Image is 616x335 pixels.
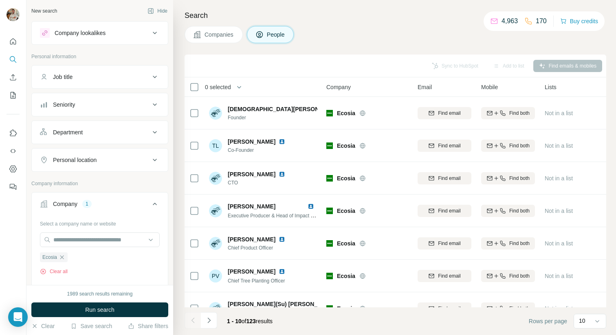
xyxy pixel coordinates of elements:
[7,70,20,85] button: Enrich CSV
[228,147,288,154] span: Co-Founder
[228,278,285,284] span: Chief Tree Planting Officer
[7,126,20,140] button: Use Surfe on LinkedIn
[418,270,471,282] button: Find email
[185,10,606,21] h4: Search
[82,200,92,208] div: 1
[228,114,317,121] span: Founder
[40,217,160,228] div: Select a company name or website
[205,31,234,39] span: Companies
[418,107,471,119] button: Find email
[326,273,333,279] img: Logo of Ecosia
[509,240,530,247] span: Find both
[40,268,68,275] button: Clear all
[438,142,460,149] span: Find email
[209,107,222,120] img: Avatar
[31,302,168,317] button: Run search
[509,207,530,215] span: Find both
[228,170,275,178] span: [PERSON_NAME]
[228,212,400,219] span: Executive Producer & Head of Impact Storytelling | Prev. Social Media Manager
[70,322,112,330] button: Save search
[228,267,275,276] span: [PERSON_NAME]
[326,208,333,214] img: Logo of Ecosia
[438,305,460,312] span: Find email
[326,175,333,182] img: Logo of Ecosia
[481,107,535,119] button: Find both
[418,172,471,184] button: Find email
[228,244,288,252] span: Chief Product Officer
[536,16,547,26] p: 170
[209,302,222,315] img: Avatar
[326,305,333,312] img: Logo of Ecosia
[209,204,222,217] img: Avatar
[545,142,573,149] span: Not in a list
[7,180,20,194] button: Feedback
[545,240,573,247] span: Not in a list
[32,23,168,43] button: Company lookalikes
[85,306,114,314] span: Run search
[337,304,355,313] span: Ecosia
[545,175,573,182] span: Not in a list
[7,52,20,67] button: Search
[209,237,222,250] img: Avatar
[279,268,285,275] img: LinkedIn logo
[32,123,168,142] button: Department
[438,240,460,247] span: Find email
[438,175,460,182] span: Find email
[31,53,168,60] p: Personal information
[7,8,20,21] img: Avatar
[279,138,285,145] img: LinkedIn logo
[337,272,355,280] span: Ecosia
[227,318,242,324] span: 1 - 10
[227,318,273,324] span: results
[337,109,355,117] span: Ecosia
[438,272,460,280] span: Find email
[438,207,460,215] span: Find email
[481,302,535,315] button: Find both
[228,300,336,308] span: [PERSON_NAME](Su) [PERSON_NAME]
[209,269,222,282] div: PV
[32,194,168,217] button: Company1
[502,16,518,26] p: 4,963
[209,172,222,185] img: Avatar
[545,305,573,312] span: Not in a list
[279,171,285,177] img: LinkedIn logo
[326,110,333,116] img: Logo of Ecosia
[308,203,314,210] img: LinkedIn logo
[337,142,355,150] span: Ecosia
[31,180,168,187] p: Company information
[326,240,333,247] img: Logo of Ecosia
[418,140,471,152] button: Find email
[228,179,288,186] span: CTO
[337,207,355,215] span: Ecosia
[53,73,73,81] div: Job title
[32,150,168,170] button: Personal location
[53,128,83,136] div: Department
[201,312,217,328] button: Navigate to next page
[545,83,557,91] span: Lists
[279,236,285,243] img: LinkedIn logo
[142,5,173,17] button: Hide
[7,144,20,158] button: Use Surfe API
[529,317,567,325] span: Rows per page
[128,322,168,330] button: Share filters
[481,140,535,152] button: Find both
[228,203,275,210] span: [PERSON_NAME]
[53,200,77,208] div: Company
[481,205,535,217] button: Find both
[31,322,55,330] button: Clear
[55,29,106,37] div: Company lookalikes
[481,270,535,282] button: Find both
[481,83,498,91] span: Mobile
[509,109,530,117] span: Find both
[509,272,530,280] span: Find both
[7,162,20,176] button: Dashboard
[246,318,256,324] span: 123
[481,172,535,184] button: Find both
[509,175,530,182] span: Find both
[53,101,75,109] div: Seniority
[545,273,573,279] span: Not in a list
[509,305,530,312] span: Find both
[67,290,133,298] div: 1989 search results remaining
[32,67,168,87] button: Job title
[326,142,333,149] img: Logo of Ecosia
